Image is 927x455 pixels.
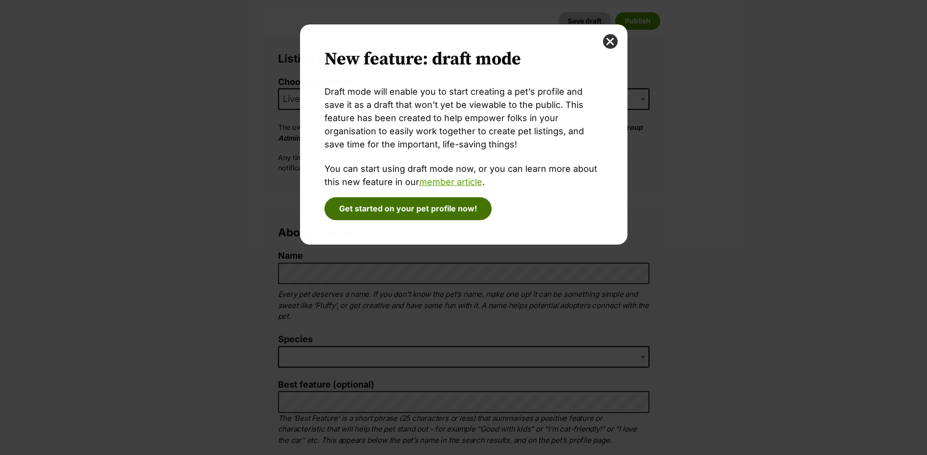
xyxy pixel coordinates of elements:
[419,177,482,187] a: member article
[324,162,603,188] p: You can start using draft mode now, or you can learn more about this new feature in our .
[324,49,603,70] h2: New feature: draft mode
[324,85,603,151] p: Draft mode will enable you to start creating a pet’s profile and save it as a draft that won’t ye...
[603,34,618,49] button: close
[324,197,492,220] button: Get started on your pet profile now!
